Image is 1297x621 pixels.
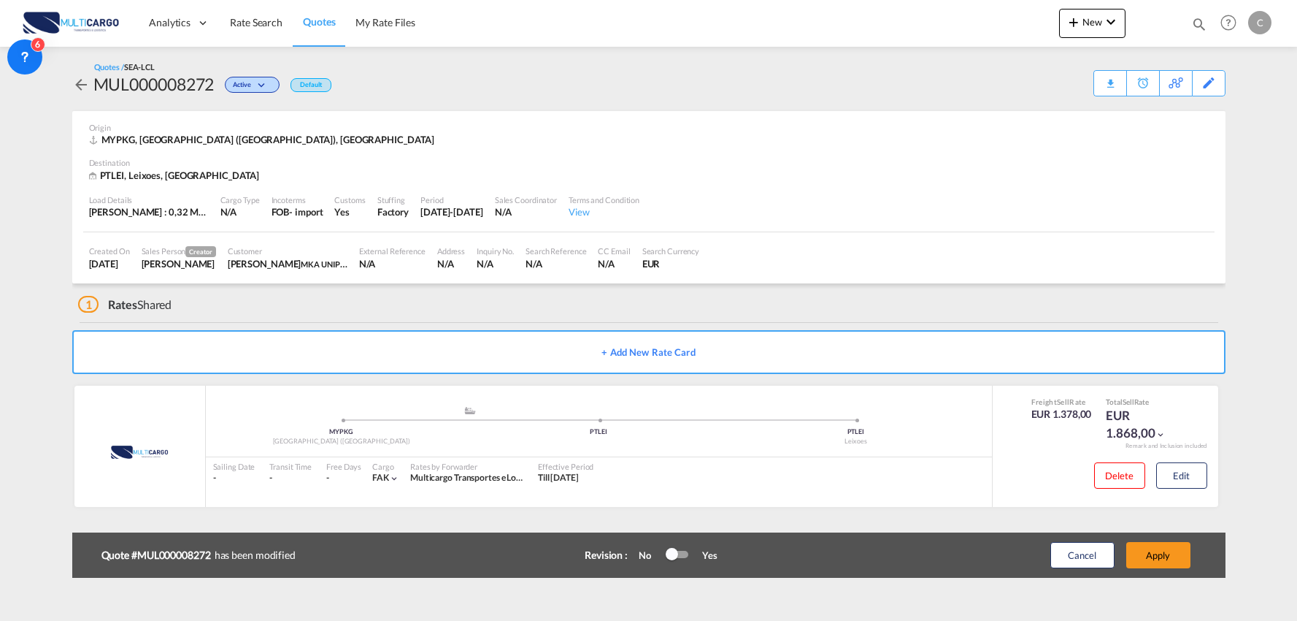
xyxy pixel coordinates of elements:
div: MYPKG [213,427,470,437]
div: Till 01 Oct 2025 [538,472,579,484]
md-icon: icon-chevron-down [1102,13,1120,31]
span: FAK [372,472,389,483]
div: PTLEI, Leixoes, Europe [89,169,263,183]
div: icon-arrow-left [72,72,93,96]
div: MYPKG, Port Klang (Pelabuhan Klang), Asia [89,133,439,146]
div: Sailing Date [213,461,255,472]
span: Sell [1057,397,1069,406]
div: MUL000008272 [93,72,215,96]
div: Multicargo Transportes e Logistica [410,472,523,484]
div: N/A [220,205,260,218]
div: Total Rate [1106,397,1179,407]
div: N/A [598,257,630,270]
div: Load Details [89,194,209,205]
span: Rates [108,297,137,311]
div: Transit Time [269,461,312,472]
div: - [326,472,329,484]
div: C [1248,11,1271,34]
button: Apply [1126,542,1190,568]
span: Rate Search [230,16,282,28]
span: Sell [1123,397,1134,406]
div: 1 Oct 2025 [420,205,483,218]
div: 1 Sep 2025 [89,257,130,270]
div: Search Reference [526,245,586,256]
div: Cargo [372,461,399,472]
span: SEA-LCL [124,62,155,72]
div: Incoterms [272,194,323,205]
button: Delete [1094,462,1145,489]
div: Sales Coordinator [495,194,557,205]
span: MYPKG, [GEOGRAPHIC_DATA] ([GEOGRAPHIC_DATA]), [GEOGRAPHIC_DATA] [101,134,435,145]
div: PTLEI [470,427,727,437]
div: has been modified [101,544,539,566]
span: Quotes [303,15,335,28]
div: Origin [89,122,1209,133]
div: No [631,549,666,562]
div: N/A [359,257,426,270]
div: - import [289,205,323,218]
span: New [1065,16,1120,28]
div: Cargo Type [220,194,260,205]
div: Rates by Forwarder [410,461,523,472]
div: Customs [334,194,365,205]
div: Yes [334,205,365,218]
div: Address [437,245,465,256]
span: Active [233,80,254,94]
div: Destination [89,157,1209,168]
div: icon-magnify [1191,16,1207,38]
button: icon-plus 400-fgNewicon-chevron-down [1059,9,1125,38]
span: Multicargo Transportes e Logistica [410,472,541,483]
span: My Rate Files [355,16,415,28]
md-icon: icon-chevron-down [255,82,272,90]
span: Till [DATE] [538,472,579,483]
div: Period [420,194,483,205]
button: Edit [1156,462,1207,489]
div: External Reference [359,245,426,256]
div: Free Days [326,461,361,472]
div: N/A [495,205,557,218]
div: Quote PDF is not available at this time [1101,71,1119,84]
div: Created On [89,245,130,256]
div: Yes [688,549,717,562]
img: MultiCargo [91,434,188,470]
md-icon: icon-arrow-left [72,76,90,94]
div: João Martins [228,257,347,270]
md-icon: icon-magnify [1191,16,1207,32]
div: Cesar Teixeira [142,257,216,270]
div: Change Status Here [225,77,280,93]
div: Default [290,78,331,92]
md-icon: icon-plus 400-fg [1065,13,1082,31]
div: Freight Rate [1031,397,1092,407]
div: Revision : [585,548,628,563]
div: Leixoes [727,437,984,446]
div: - [269,472,312,484]
div: FOB [272,205,290,218]
div: EUR 1.378,00 [1031,407,1092,422]
md-icon: assets/icons/custom/ship-fill.svg [461,407,479,414]
div: Help [1216,10,1248,37]
div: Shared [78,297,172,313]
div: N/A [437,257,465,270]
div: View [569,205,639,218]
md-icon: icon-chevron-down [1155,430,1166,440]
span: Help [1216,10,1241,35]
div: [GEOGRAPHIC_DATA] ([GEOGRAPHIC_DATA]) [213,437,470,446]
span: 1 [78,296,99,313]
div: Terms and Condition [569,194,639,205]
span: Analytics [149,15,190,30]
div: Remark and Inclusion included [1115,442,1218,450]
div: Customer [228,245,347,256]
div: PTLEI [727,427,984,437]
div: N/A [477,257,514,270]
div: Sales Person [142,245,216,257]
div: Inquiry No. [477,245,514,256]
b: Quote #MUL000008272 [101,548,215,563]
div: N/A [526,257,586,270]
div: Factory Stuffing [377,205,409,218]
div: Change Status Here [214,72,283,96]
div: Stuffing [377,194,409,205]
div: - [213,472,255,484]
button: Cancel [1050,542,1115,568]
div: [PERSON_NAME] : 0,32 MT | Volumetric Wt : 8,40 CBM | Chargeable Wt : 8,40 W/M [89,205,209,218]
